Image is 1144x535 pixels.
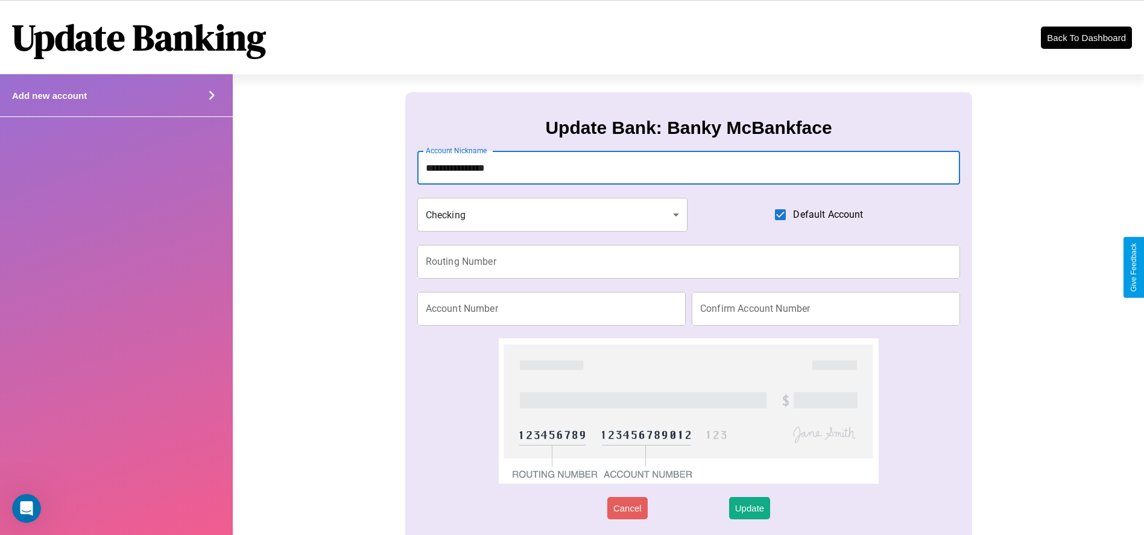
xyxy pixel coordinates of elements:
[545,118,832,138] h3: Update Bank: Banky McBankface
[12,90,87,101] h4: Add new account
[1130,243,1138,292] div: Give Feedback
[729,497,770,519] button: Update
[417,198,687,232] div: Checking
[426,145,487,156] label: Account Nickname
[499,338,879,484] img: check
[12,13,266,62] h1: Update Banking
[607,497,648,519] button: Cancel
[12,494,41,523] iframe: Intercom live chat
[1041,27,1132,49] button: Back To Dashboard
[793,207,863,222] span: Default Account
